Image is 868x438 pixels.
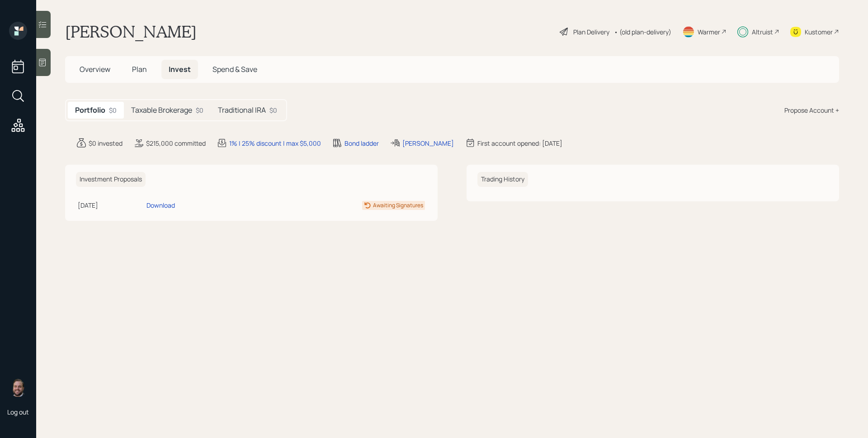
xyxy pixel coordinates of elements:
[132,64,147,74] span: Plan
[402,138,454,148] div: [PERSON_NAME]
[698,27,720,37] div: Warmer
[344,138,379,148] div: Bond ladder
[80,64,110,74] span: Overview
[212,64,257,74] span: Spend & Save
[573,27,609,37] div: Plan Delivery
[784,105,839,115] div: Propose Account +
[9,379,27,397] img: james-distasi-headshot.png
[131,106,192,114] h5: Taxable Brokerage
[78,200,143,210] div: [DATE]
[146,138,206,148] div: $215,000 committed
[169,64,191,74] span: Invest
[269,105,277,115] div: $0
[76,172,146,187] h6: Investment Proposals
[614,27,671,37] div: • (old plan-delivery)
[218,106,266,114] h5: Traditional IRA
[477,172,528,187] h6: Trading History
[109,105,117,115] div: $0
[752,27,773,37] div: Altruist
[196,105,203,115] div: $0
[75,106,105,114] h5: Portfolio
[373,201,423,209] div: Awaiting Signatures
[146,200,175,210] div: Download
[7,408,29,416] div: Log out
[477,138,562,148] div: First account opened: [DATE]
[65,22,197,42] h1: [PERSON_NAME]
[89,138,123,148] div: $0 invested
[229,138,321,148] div: 1% | 25% discount | max $5,000
[805,27,833,37] div: Kustomer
